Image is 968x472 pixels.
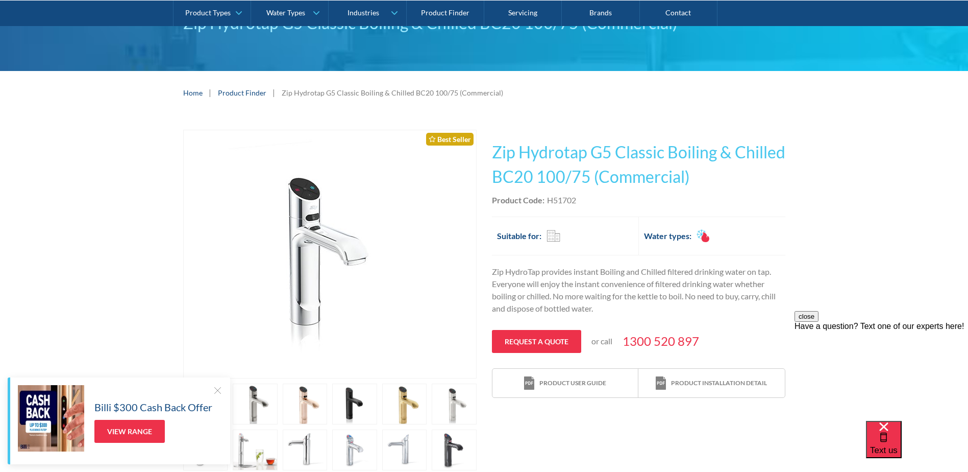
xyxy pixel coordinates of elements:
[497,230,541,242] h2: Suitable for:
[185,8,231,17] div: Product Types
[432,384,477,424] a: open lightbox
[271,86,277,99] div: |
[332,430,377,470] a: open lightbox
[183,87,203,98] a: Home
[492,330,581,353] a: Request a quote
[432,430,477,470] a: open lightbox
[426,133,474,146] div: Best Seller
[94,399,212,415] h5: Billi $300 Cash Back Offer
[656,376,666,390] img: print icon
[283,384,328,424] a: open lightbox
[382,384,427,424] a: open lightbox
[492,369,638,398] a: print iconProduct user guide
[795,311,968,434] iframe: podium webchat widget prompt
[18,385,84,452] img: Billi $300 Cash Back Offer
[208,86,213,99] div: |
[671,379,767,388] div: Product installation detail
[547,194,576,206] div: H51702
[524,376,534,390] img: print icon
[183,130,477,379] a: open lightbox
[591,335,612,347] p: or call
[492,195,544,205] strong: Product Code:
[348,8,379,17] div: Industries
[218,87,266,98] a: Product Finder
[382,430,427,470] a: open lightbox
[539,379,606,388] div: Product user guide
[492,140,785,189] h1: Zip Hydrotap G5 Classic Boiling & Chilled BC20 100/75 (Commercial)
[233,430,278,470] a: open lightbox
[638,369,784,398] a: print iconProduct installation detail
[94,420,165,443] a: View Range
[233,384,278,424] a: open lightbox
[283,430,328,470] a: open lightbox
[492,266,785,315] p: Zip HydroTap provides instant Boiling and Chilled filtered drinking water on tap. Everyone will e...
[623,332,699,350] a: 1300 520 897
[282,87,503,98] div: Zip Hydrotap G5 Classic Boiling & Chilled BC20 100/75 (Commercial)
[266,8,305,17] div: Water Types
[332,384,377,424] a: open lightbox
[229,130,431,378] img: Zip Hydrotap G5 Classic Boiling & Chilled BC20 100/75 (Commercial)
[866,421,968,472] iframe: podium webchat widget bubble
[644,230,691,242] h2: Water types:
